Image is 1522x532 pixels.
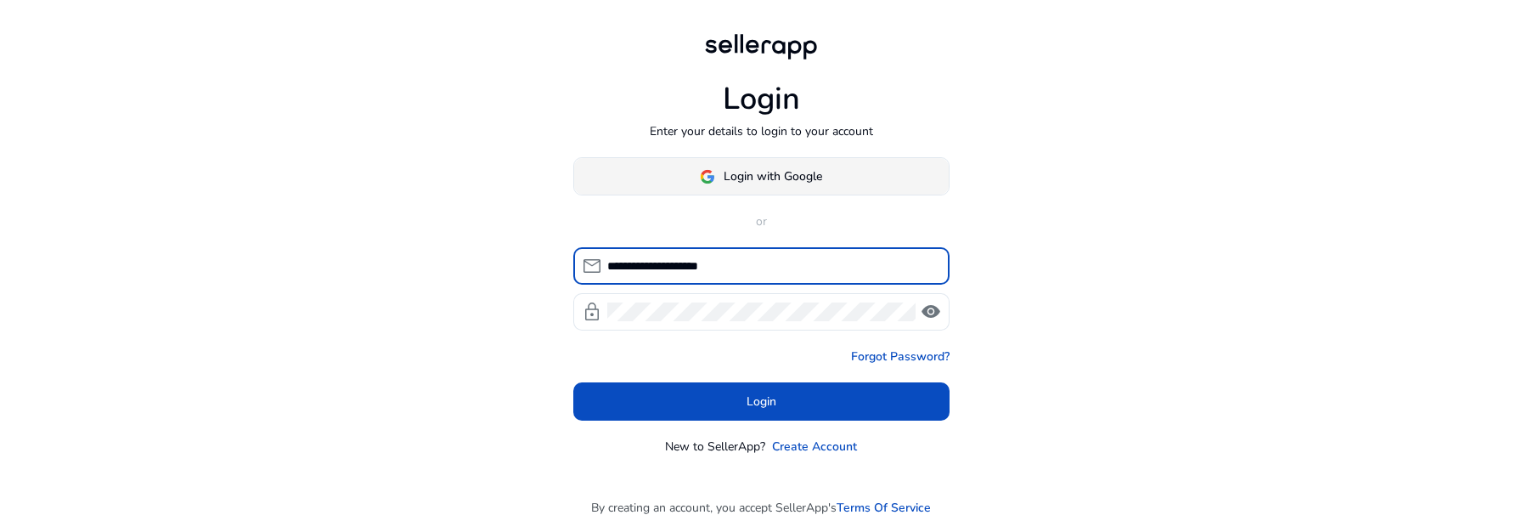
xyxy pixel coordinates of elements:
[724,167,822,185] span: Login with Google
[837,499,931,517] a: Terms Of Service
[582,256,602,276] span: mail
[723,81,800,117] h1: Login
[851,348,950,365] a: Forgot Password?
[747,393,776,410] span: Login
[772,438,857,456] a: Create Account
[665,438,765,456] p: New to SellerApp?
[700,169,715,184] img: google-logo.svg
[921,302,941,322] span: visibility
[573,382,950,421] button: Login
[573,212,950,230] p: or
[650,122,873,140] p: Enter your details to login to your account
[582,302,602,322] span: lock
[573,157,950,195] button: Login with Google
